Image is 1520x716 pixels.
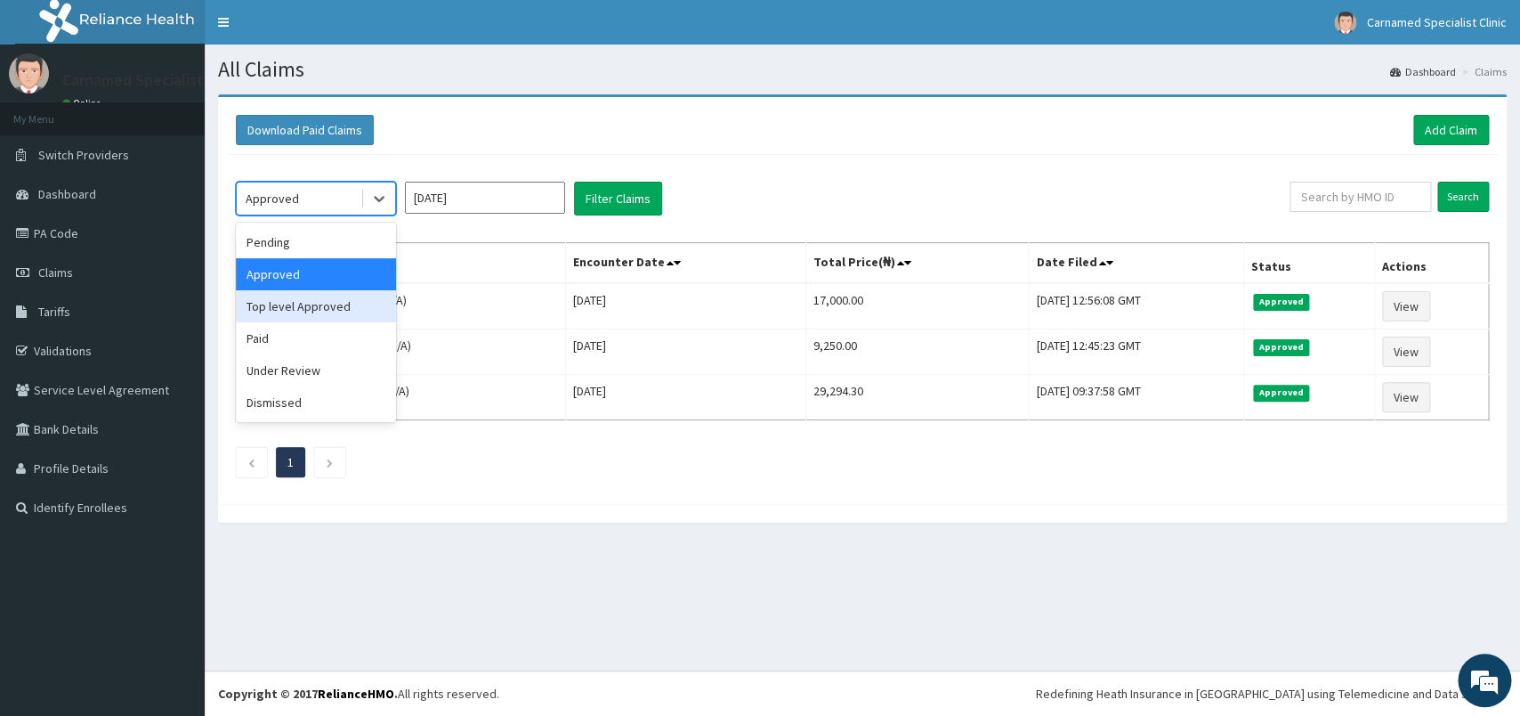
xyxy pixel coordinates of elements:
[1253,385,1309,401] span: Approved
[236,258,396,290] div: Approved
[805,283,1029,330] td: 17,000.00
[565,330,805,375] td: [DATE]
[9,53,49,94] img: User Image
[1253,294,1309,310] span: Approved
[237,375,566,420] td: [PERSON_NAME] (RMN/10015/A)
[1382,382,1430,412] a: View
[1243,243,1374,284] th: Status
[246,190,299,207] div: Approved
[1334,12,1356,34] img: User Image
[1382,337,1430,367] a: View
[62,72,245,88] p: Carnamed Specialist Clinic
[565,243,805,284] th: Encounter Date
[236,386,396,419] div: Dismissed
[236,290,396,322] div: Top level Approved
[236,354,396,386] div: Under Review
[1374,243,1488,284] th: Actions
[1029,375,1244,420] td: [DATE] 09:37:58 GMT
[38,304,70,320] span: Tariffs
[1458,64,1507,79] li: Claims
[205,671,1520,716] footer: All rights reserved.
[1413,115,1489,145] a: Add Claim
[805,330,1029,375] td: 9,250.00
[1290,182,1431,212] input: Search by HMO ID
[236,115,374,145] button: Download Paid Claims
[1382,291,1430,321] a: View
[38,186,96,202] span: Dashboard
[38,264,73,281] span: Claims
[1029,243,1244,284] th: Date Filed
[318,686,394,702] a: RelianceHMO
[805,375,1029,420] td: 29,294.30
[1029,283,1244,330] td: [DATE] 12:56:08 GMT
[1036,685,1507,703] div: Redefining Heath Insurance in [GEOGRAPHIC_DATA] using Telemedicine and Data Science!
[565,375,805,420] td: [DATE]
[247,454,255,470] a: Previous page
[236,322,396,354] div: Paid
[237,283,566,330] td: [PERSON_NAME] (SPZ/10003/A)
[237,243,566,284] th: Name
[218,686,398,702] strong: Copyright © 2017 .
[236,226,396,258] div: Pending
[1029,330,1244,375] td: [DATE] 12:45:23 GMT
[1437,182,1489,212] input: Search
[62,97,105,110] a: Online
[326,454,334,470] a: Next page
[565,283,805,330] td: [DATE]
[237,330,566,375] td: [PERSON_NAME]. (CDG/10063/A)
[405,182,565,214] input: Select Month and Year
[38,147,129,163] span: Switch Providers
[1367,14,1507,30] span: Carnamed Specialist Clinic
[574,182,662,216] button: Filter Claims
[1253,339,1309,355] span: Approved
[218,58,1507,81] h1: All Claims
[287,454,294,470] a: Page 1 is your current page
[1390,64,1456,79] a: Dashboard
[805,243,1029,284] th: Total Price(₦)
